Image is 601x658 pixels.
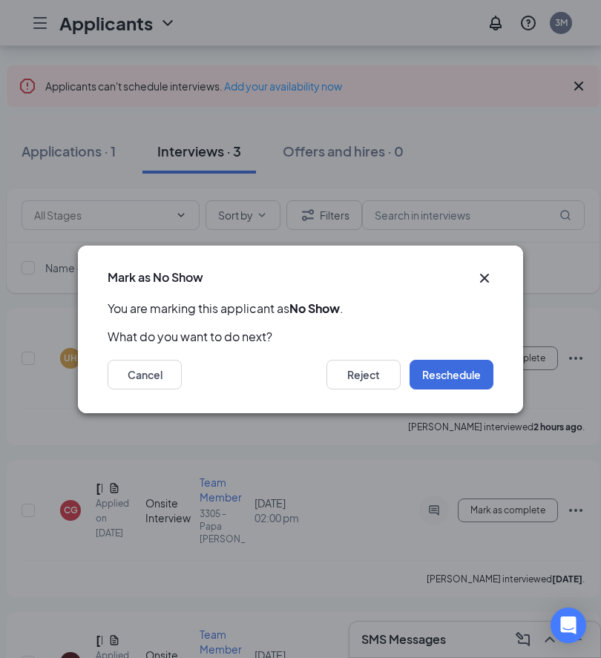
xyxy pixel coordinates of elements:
div: Open Intercom Messenger [551,608,586,643]
p: What do you want to do next? [108,329,493,345]
button: Reject [326,360,401,389]
button: Close [476,269,493,287]
button: Reschedule [410,360,493,389]
button: Cancel [108,360,182,389]
p: You are marking this applicant as . [108,300,493,317]
svg: Cross [476,269,493,287]
h3: Mark as No Show [108,269,203,286]
b: No Show [289,300,340,316]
